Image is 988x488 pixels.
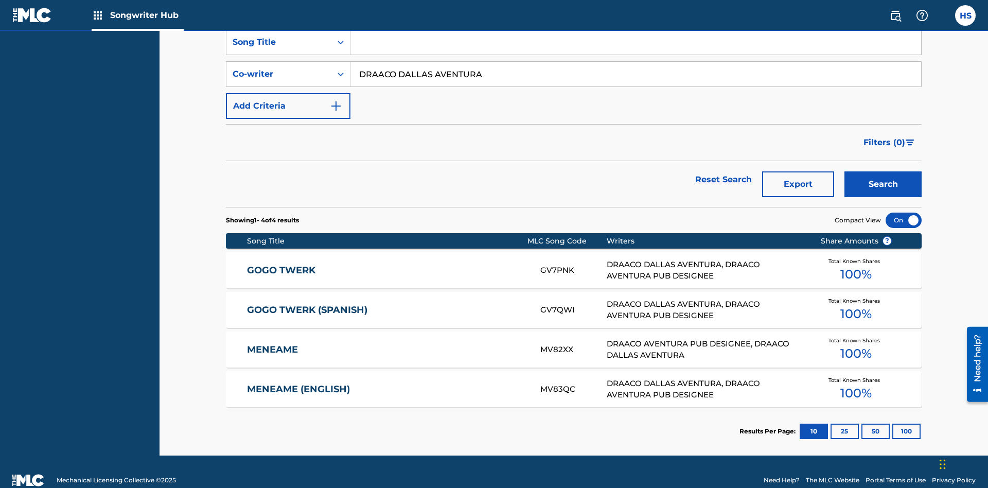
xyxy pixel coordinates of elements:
[955,5,976,26] div: User Menu
[607,259,805,282] div: DRAACO DALLAS AVENTURA, DRAACO AVENTURA PUB DESIGNEE
[739,427,798,436] p: Results Per Page:
[840,305,872,323] span: 100 %
[916,9,928,22] img: help
[806,476,859,485] a: The MLC Website
[110,9,184,21] span: Songwriter Hub
[540,384,606,395] div: MV83QC
[857,130,922,155] button: Filters (0)
[959,323,988,407] iframe: Resource Center
[892,424,921,439] button: 100
[883,237,891,245] span: ?
[57,476,176,485] span: Mechanical Licensing Collective © 2025
[247,304,527,316] a: GOGO TWERK (SPANISH)
[835,216,881,225] span: Compact View
[889,9,902,22] img: search
[840,344,872,363] span: 100 %
[764,476,800,485] a: Need Help?
[912,5,932,26] div: Help
[821,236,892,247] span: Share Amounts
[607,378,805,401] div: DRAACO DALLAS AVENTURA, DRAACO AVENTURA PUB DESIGNEE
[828,376,884,384] span: Total Known Shares
[540,265,606,276] div: GV7PNK
[247,344,527,356] a: MENEAME
[92,9,104,22] img: Top Rightsholders
[844,171,922,197] button: Search
[607,338,805,361] div: DRAACO AVENTURA PUB DESIGNEE, DRAACO DALLAS AVENTURA
[226,29,922,207] form: Search Form
[906,140,914,146] img: filter
[828,337,884,344] span: Total Known Shares
[840,265,872,284] span: 100 %
[932,476,976,485] a: Privacy Policy
[527,236,607,247] div: MLC Song Code
[940,449,946,480] div: Drag
[762,171,834,197] button: Export
[607,236,805,247] div: Writers
[840,384,872,403] span: 100 %
[12,474,44,486] img: logo
[540,344,606,356] div: MV82XX
[861,424,890,439] button: 50
[866,476,926,485] a: Portal Terms of Use
[247,236,527,247] div: Song Title
[247,265,527,276] a: GOGO TWERK
[828,297,884,305] span: Total Known Shares
[690,168,757,191] a: Reset Search
[233,36,325,48] div: Song Title
[330,100,342,112] img: 9d2ae6d4665cec9f34b9.svg
[939,10,949,21] div: Notifications
[247,384,527,395] a: MENEAME (ENGLISH)
[863,136,905,149] span: Filters ( 0 )
[885,5,906,26] a: Public Search
[233,68,325,80] div: Co-writer
[12,8,52,23] img: MLC Logo
[226,216,299,225] p: Showing 1 - 4 of 4 results
[831,424,859,439] button: 25
[828,257,884,265] span: Total Known Shares
[540,304,606,316] div: GV7QWI
[937,439,988,488] iframe: Chat Widget
[800,424,828,439] button: 10
[226,93,350,119] button: Add Criteria
[607,299,805,322] div: DRAACO DALLAS AVENTURA, DRAACO AVENTURA PUB DESIGNEE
